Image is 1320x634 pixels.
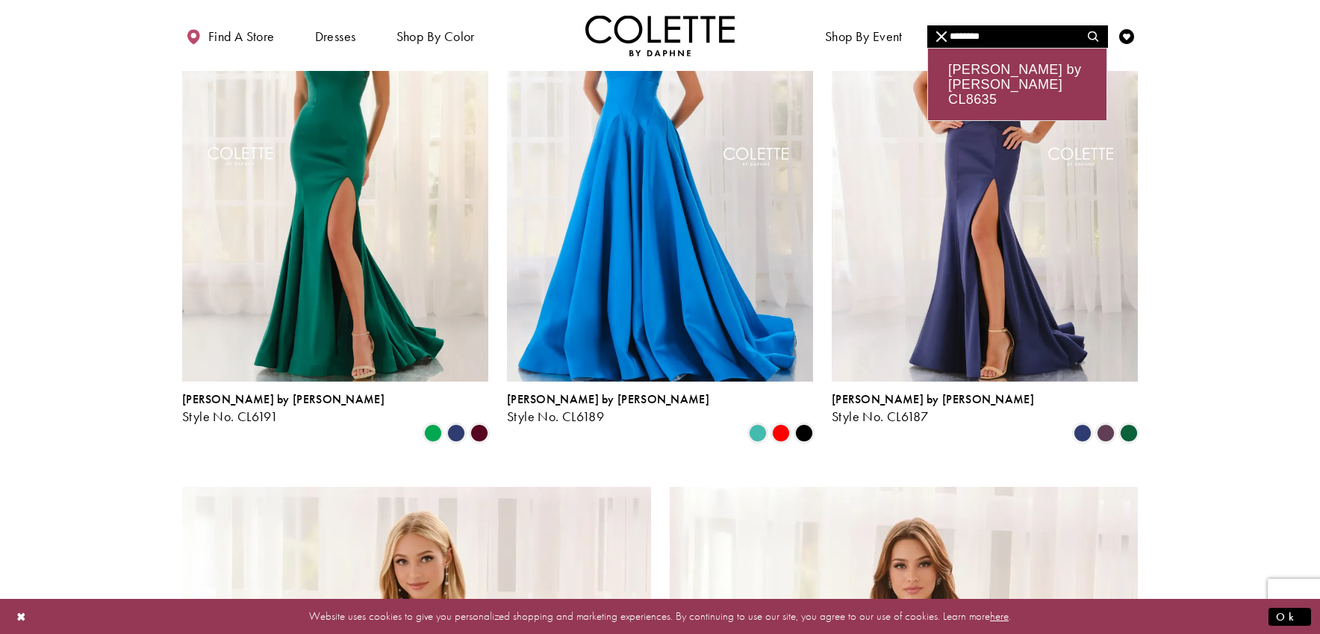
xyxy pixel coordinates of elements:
[928,49,1106,120] div: [PERSON_NAME] by [PERSON_NAME] CL8635
[393,15,479,56] span: Shop by color
[927,25,956,48] button: Close Search
[832,408,928,425] span: Style No. CL6187
[585,15,735,56] a: Visit Home Page
[825,29,903,44] span: Shop By Event
[832,393,1034,424] div: Colette by Daphne Style No. CL6187
[507,408,604,425] span: Style No. CL6189
[1097,424,1115,442] i: Plum
[396,29,475,44] span: Shop by color
[821,15,906,56] span: Shop By Event
[108,606,1212,627] p: Website uses cookies to give you personalized shopping and marketing experiences. By continuing t...
[1115,15,1138,56] a: Check Wishlist
[927,25,1107,48] input: Search
[772,424,790,442] i: Red
[1268,607,1311,626] button: Submit Dialog
[470,424,488,442] i: Burgundy
[749,424,767,442] i: Turquoise
[585,15,735,56] img: Colette by Daphne
[208,29,275,44] span: Find a store
[1074,424,1092,442] i: Navy Blue
[182,393,385,424] div: Colette by Daphne Style No. CL6191
[9,603,34,630] button: Close Dialog
[939,15,1050,56] a: Meet the designer
[315,29,356,44] span: Dresses
[182,15,278,56] a: Find a store
[990,609,1009,624] a: here
[311,15,360,56] span: Dresses
[182,391,385,407] span: [PERSON_NAME] by [PERSON_NAME]
[447,424,465,442] i: Navy Blue
[1120,424,1138,442] i: Hunter Green
[795,424,813,442] i: Black
[1078,25,1107,48] button: Submit Search
[182,408,278,425] span: Style No. CL6191
[927,25,1108,48] div: Search form
[507,391,709,407] span: [PERSON_NAME] by [PERSON_NAME]
[424,424,442,442] i: Emerald
[1083,15,1105,56] a: Toggle search
[507,393,709,424] div: Colette by Daphne Style No. CL6189
[832,391,1034,407] span: [PERSON_NAME] by [PERSON_NAME]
